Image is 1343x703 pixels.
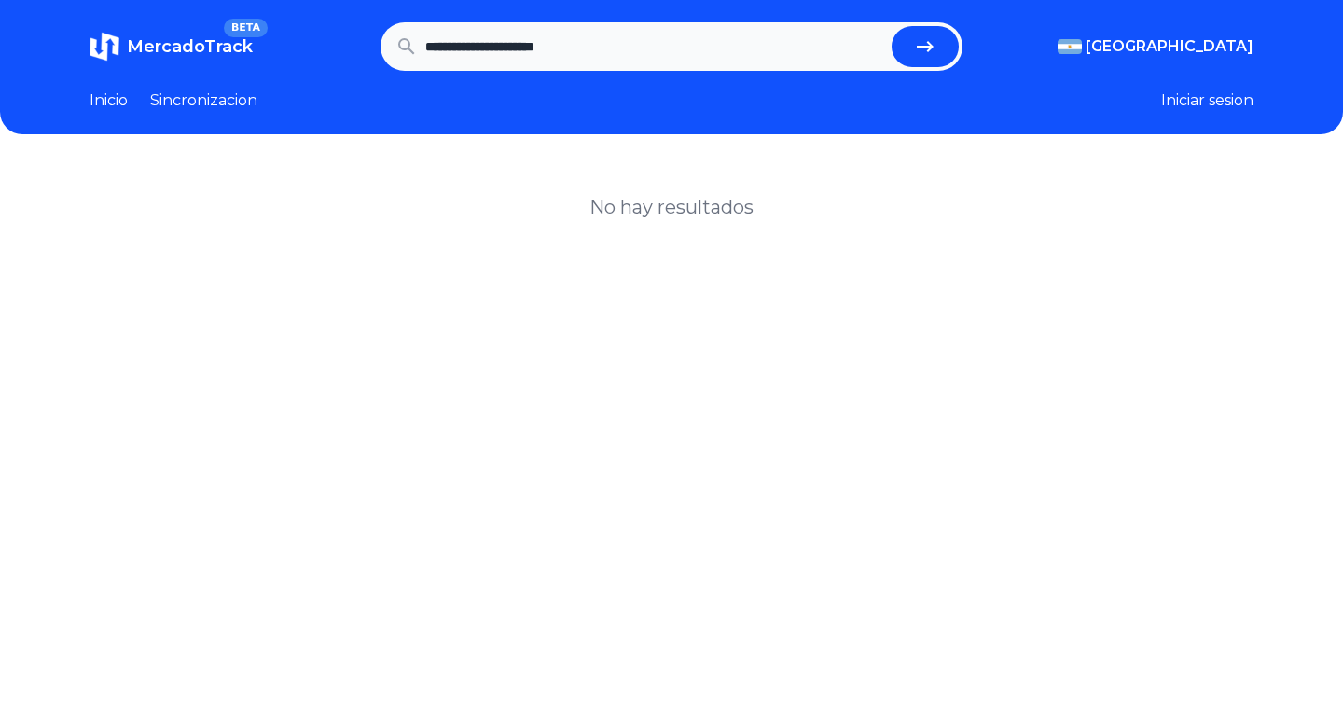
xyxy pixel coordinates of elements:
a: Sincronizacion [150,90,257,112]
h1: No hay resultados [589,194,754,220]
span: [GEOGRAPHIC_DATA] [1086,35,1253,58]
a: Inicio [90,90,128,112]
span: BETA [224,19,268,37]
a: MercadoTrackBETA [90,32,253,62]
span: MercadoTrack [127,36,253,57]
button: Iniciar sesion [1161,90,1253,112]
img: MercadoTrack [90,32,119,62]
img: Argentina [1058,39,1082,54]
button: [GEOGRAPHIC_DATA] [1058,35,1253,58]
